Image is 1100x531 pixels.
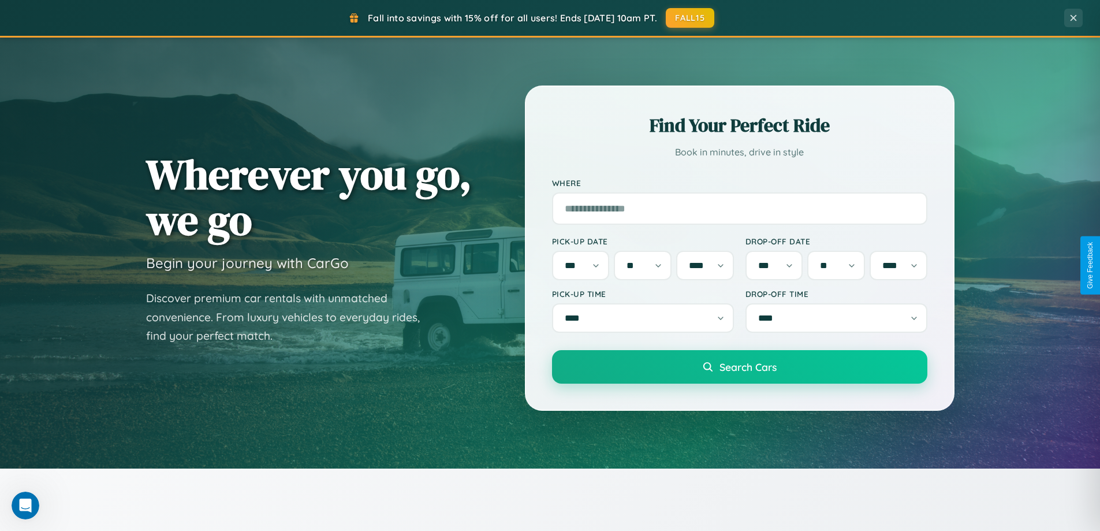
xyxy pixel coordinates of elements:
[146,254,349,272] h3: Begin your journey with CarGo
[368,12,657,24] span: Fall into savings with 15% off for all users! Ends [DATE] 10am PT.
[719,361,777,373] span: Search Cars
[146,151,472,243] h1: Wherever you go, we go
[1086,242,1094,289] div: Give Feedback
[552,350,927,384] button: Search Cars
[745,289,927,299] label: Drop-off Time
[552,289,734,299] label: Pick-up Time
[552,178,927,188] label: Where
[745,236,927,246] label: Drop-off Date
[146,289,435,346] p: Discover premium car rentals with unmatched convenience. From luxury vehicles to everyday rides, ...
[12,492,39,519] iframe: Intercom live chat
[552,113,927,138] h2: Find Your Perfect Ride
[666,8,714,28] button: FALL15
[552,144,927,161] p: Book in minutes, drive in style
[552,236,734,246] label: Pick-up Date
